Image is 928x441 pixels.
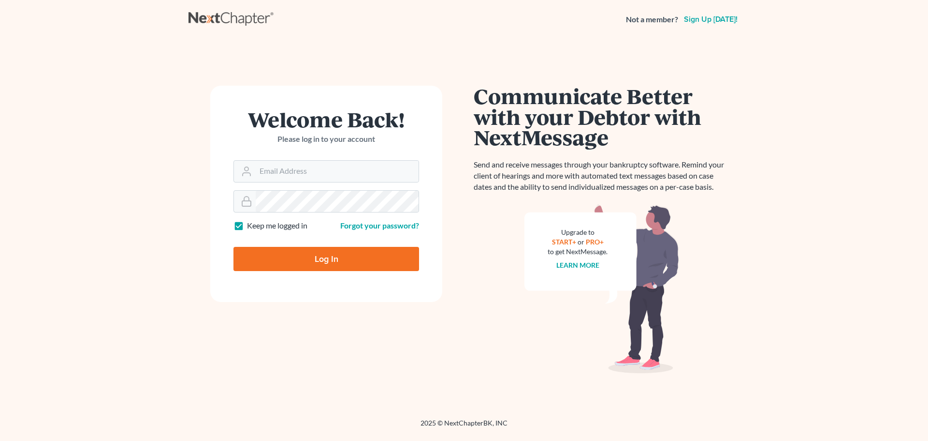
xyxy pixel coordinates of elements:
[474,86,730,148] h1: Communicate Better with your Debtor with NextMessage
[626,14,678,25] strong: Not a member?
[552,238,576,246] a: START+
[682,15,739,23] a: Sign up [DATE]!
[256,161,419,182] input: Email Address
[340,221,419,230] a: Forgot your password?
[247,220,307,231] label: Keep me logged in
[548,247,608,257] div: to get NextMessage.
[586,238,604,246] a: PRO+
[233,134,419,145] p: Please log in to your account
[548,228,608,237] div: Upgrade to
[233,247,419,271] input: Log In
[524,204,679,374] img: nextmessage_bg-59042aed3d76b12b5cd301f8e5b87938c9018125f34e5fa2b7a6b67550977c72.svg
[556,261,599,269] a: Learn more
[188,418,739,436] div: 2025 © NextChapterBK, INC
[474,159,730,193] p: Send and receive messages through your bankruptcy software. Remind your client of hearings and mo...
[578,238,584,246] span: or
[233,109,419,130] h1: Welcome Back!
